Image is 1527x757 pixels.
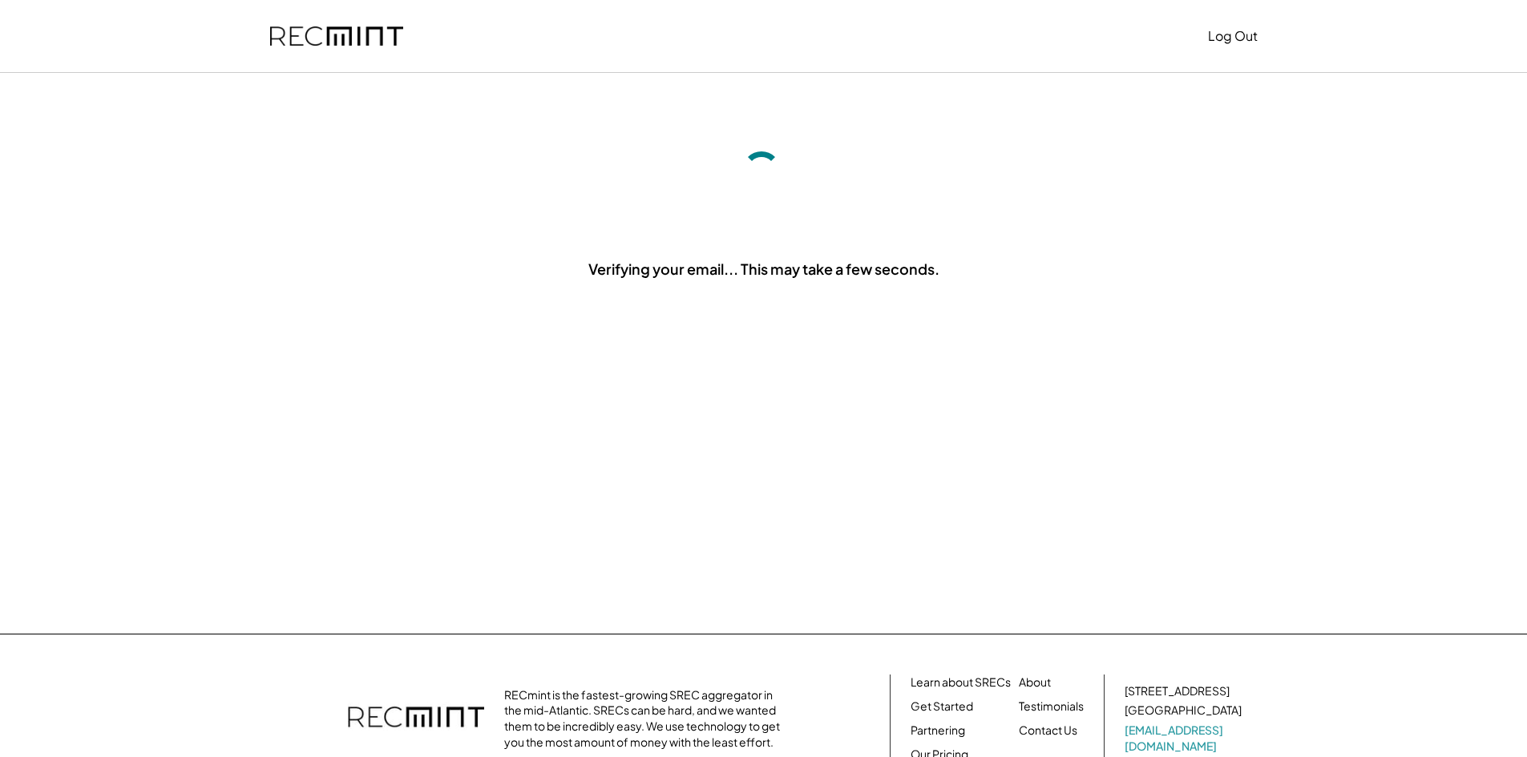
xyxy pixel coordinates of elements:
[504,687,789,750] div: RECmint is the fastest-growing SREC aggregator in the mid-Atlantic. SRECs can be hard, and we wan...
[1125,683,1230,699] div: [STREET_ADDRESS]
[1125,723,1245,754] a: [EMAIL_ADDRESS][DOMAIN_NAME]
[348,691,484,747] img: recmint-logotype%403x.png
[1019,723,1077,739] a: Contact Us
[1019,674,1051,691] a: About
[270,26,403,46] img: recmint-logotype%403x.png
[911,674,1011,691] a: Learn about SRECs
[588,259,939,279] div: Verifying your email... This may take a few seconds.
[1125,703,1242,719] div: [GEOGRAPHIC_DATA]
[911,723,965,739] a: Partnering
[1208,20,1258,52] button: Log Out
[1019,699,1084,715] a: Testimonials
[911,699,973,715] a: Get Started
